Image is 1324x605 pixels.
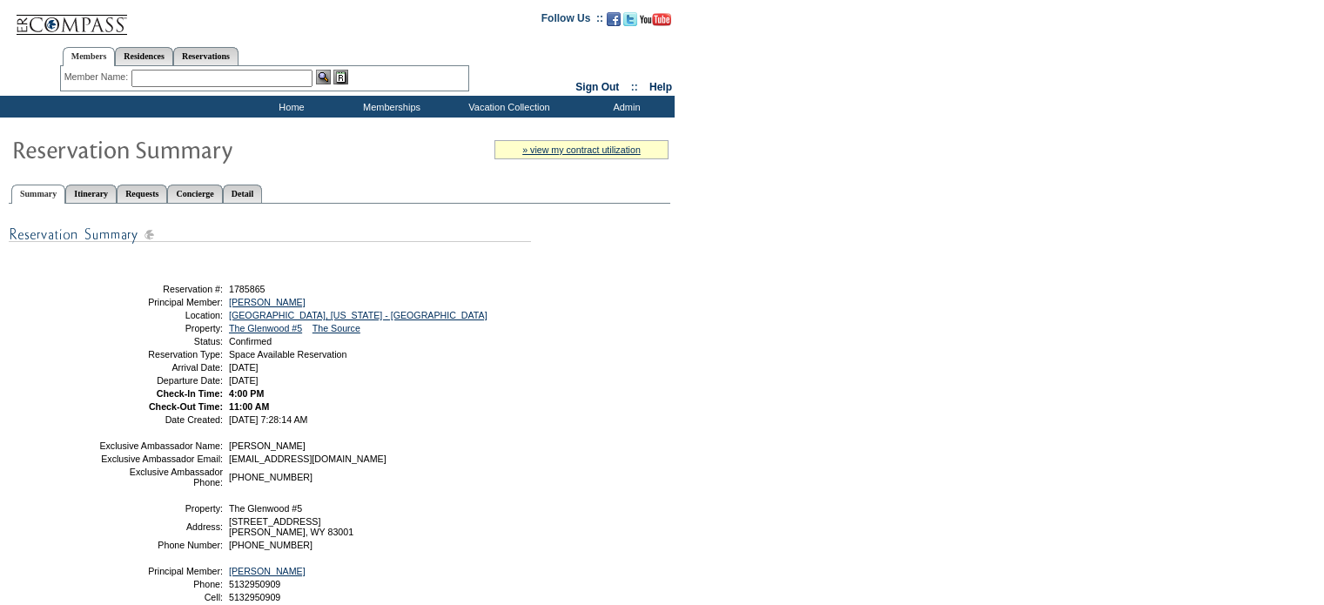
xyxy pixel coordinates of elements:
td: Follow Us :: [541,10,603,31]
a: » view my contract utilization [522,145,641,155]
span: The Glenwood #5 [229,503,302,514]
td: Property: [98,323,223,333]
a: Summary [11,185,65,204]
a: The Glenwood #5 [229,323,302,333]
strong: Check-Out Time: [149,401,223,412]
span: 11:00 AM [229,401,269,412]
a: The Source [313,323,360,333]
span: Confirmed [229,336,272,346]
td: Departure Date: [98,375,223,386]
a: Sign Out [575,81,619,93]
td: Exclusive Ambassador Email: [98,454,223,464]
span: 5132950909 [229,592,280,602]
a: Requests [117,185,167,203]
span: [PHONE_NUMBER] [229,472,313,482]
a: Itinerary [65,185,117,203]
td: Exclusive Ambassador Phone: [98,467,223,487]
span: 4:00 PM [229,388,264,399]
a: [PERSON_NAME] [229,297,306,307]
img: Follow us on Twitter [623,12,637,26]
span: [DATE] [229,375,259,386]
img: Reservations [333,70,348,84]
a: Help [649,81,672,93]
td: Vacation Collection [440,96,575,118]
span: 1785865 [229,284,265,294]
td: Exclusive Ambassador Name: [98,440,223,451]
td: Status: [98,336,223,346]
td: Arrival Date: [98,362,223,373]
img: Reservaton Summary [11,131,360,166]
td: Reservation Type: [98,349,223,360]
a: Reservations [173,47,239,65]
span: [EMAIL_ADDRESS][DOMAIN_NAME] [229,454,386,464]
td: Home [239,96,339,118]
td: Principal Member: [98,566,223,576]
a: [GEOGRAPHIC_DATA], [US_STATE] - [GEOGRAPHIC_DATA] [229,310,487,320]
span: [PHONE_NUMBER] [229,540,313,550]
td: Property: [98,503,223,514]
span: 5132950909 [229,579,280,589]
img: Become our fan on Facebook [607,12,621,26]
a: Become our fan on Facebook [607,17,621,28]
td: Admin [575,96,675,118]
a: Follow us on Twitter [623,17,637,28]
span: Space Available Reservation [229,349,346,360]
td: Location: [98,310,223,320]
a: Concierge [167,185,222,203]
a: Members [63,47,116,66]
a: Subscribe to our YouTube Channel [640,17,671,28]
img: subTtlResSummary.gif [9,224,531,245]
img: View [316,70,331,84]
td: Cell: [98,592,223,602]
td: Principal Member: [98,297,223,307]
span: [DATE] [229,362,259,373]
a: Detail [223,185,263,203]
img: Subscribe to our YouTube Channel [640,13,671,26]
td: Date Created: [98,414,223,425]
span: [DATE] 7:28:14 AM [229,414,307,425]
td: Address: [98,516,223,537]
a: [PERSON_NAME] [229,566,306,576]
strong: Check-In Time: [157,388,223,399]
div: Member Name: [64,70,131,84]
a: Residences [115,47,173,65]
td: Reservation #: [98,284,223,294]
td: Phone: [98,579,223,589]
span: [PERSON_NAME] [229,440,306,451]
td: Phone Number: [98,540,223,550]
span: :: [631,81,638,93]
td: Memberships [339,96,440,118]
span: [STREET_ADDRESS] [PERSON_NAME], WY 83001 [229,516,353,537]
